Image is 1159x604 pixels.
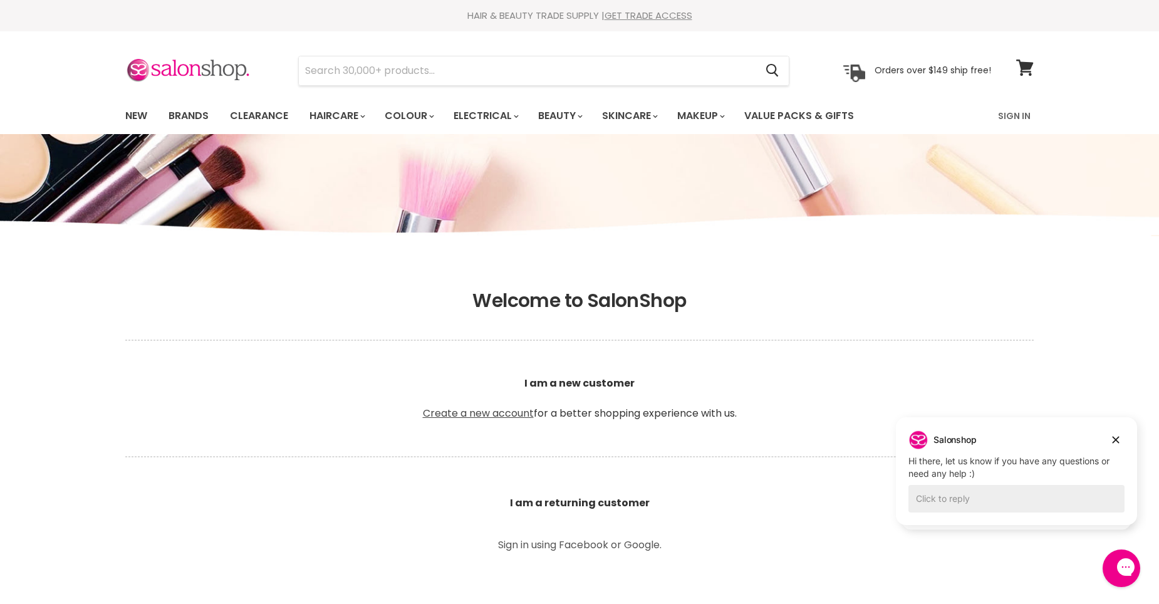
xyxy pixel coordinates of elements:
a: GET TRADE ACCESS [605,9,692,22]
a: Skincare [593,103,665,129]
div: HAIR & BEAUTY TRADE SUPPLY | [110,9,1049,22]
a: Sign In [990,103,1038,129]
h1: Welcome to SalonShop [125,289,1034,312]
iframe: Social Login Buttons [439,568,720,602]
a: Haircare [300,103,373,129]
a: Create a new account [423,406,534,420]
input: Search [299,56,756,85]
a: Colour [375,103,442,129]
iframe: Gorgias live chat messenger [1096,545,1146,591]
a: Value Packs & Gifts [735,103,863,129]
p: Orders over $149 ship free! [875,65,991,76]
nav: Main [110,98,1049,134]
b: I am a returning customer [510,496,650,510]
a: Beauty [529,103,590,129]
a: Clearance [221,103,298,129]
p: Sign in using Facebook or Google. [439,540,720,550]
b: I am a new customer [524,376,635,390]
a: Brands [159,103,218,129]
ul: Main menu [116,98,927,134]
button: Search [756,56,789,85]
a: New [116,103,157,129]
iframe: Gorgias live chat campaigns [886,383,1146,548]
form: Product [298,56,789,86]
p: for a better shopping experience with us. [125,346,1034,451]
a: Electrical [444,103,526,129]
a: Makeup [668,103,732,129]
